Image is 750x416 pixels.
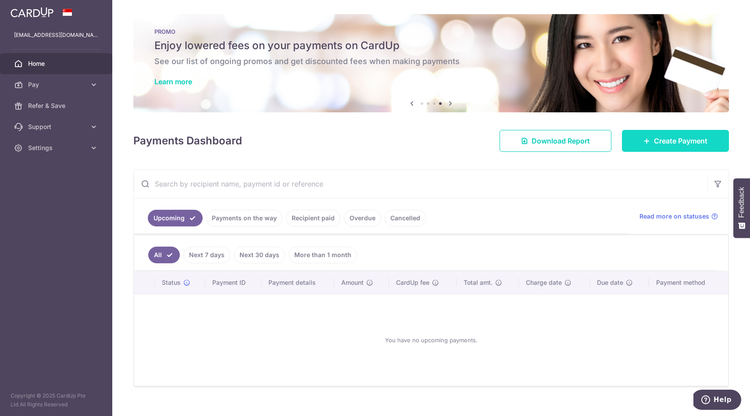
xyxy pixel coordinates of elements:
[154,28,708,35] p: PROMO
[28,101,86,110] span: Refer & Save
[344,210,381,226] a: Overdue
[649,271,728,294] th: Payment method
[154,77,192,86] a: Learn more
[162,278,181,287] span: Status
[28,59,86,68] span: Home
[500,130,611,152] a: Download Report
[654,136,707,146] span: Create Payment
[133,14,729,112] img: Latest Promos banner
[733,178,750,238] button: Feedback - Show survey
[639,212,718,221] a: Read more on statuses
[286,210,340,226] a: Recipient paid
[11,7,54,18] img: CardUp
[205,271,261,294] th: Payment ID
[261,271,334,294] th: Payment details
[154,56,708,67] h6: See our list of ongoing promos and get discounted fees when making payments
[134,170,707,198] input: Search by recipient name, payment id or reference
[622,130,729,152] a: Create Payment
[289,247,357,263] a: More than 1 month
[597,278,623,287] span: Due date
[183,247,230,263] a: Next 7 days
[133,133,242,149] h4: Payments Dashboard
[28,143,86,152] span: Settings
[148,210,203,226] a: Upcoming
[396,278,429,287] span: CardUp fee
[532,136,590,146] span: Download Report
[28,80,86,89] span: Pay
[206,210,282,226] a: Payments on the way
[385,210,426,226] a: Cancelled
[145,301,718,379] div: You have no upcoming payments.
[341,278,364,287] span: Amount
[693,390,741,412] iframe: Opens a widget where you can find more information
[639,212,709,221] span: Read more on statuses
[738,187,746,218] span: Feedback
[154,39,708,53] h5: Enjoy lowered fees on your payments on CardUp
[28,122,86,131] span: Support
[148,247,180,263] a: All
[14,31,98,39] p: [EMAIL_ADDRESS][DOMAIN_NAME]
[234,247,285,263] a: Next 30 days
[526,278,562,287] span: Charge date
[464,278,493,287] span: Total amt.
